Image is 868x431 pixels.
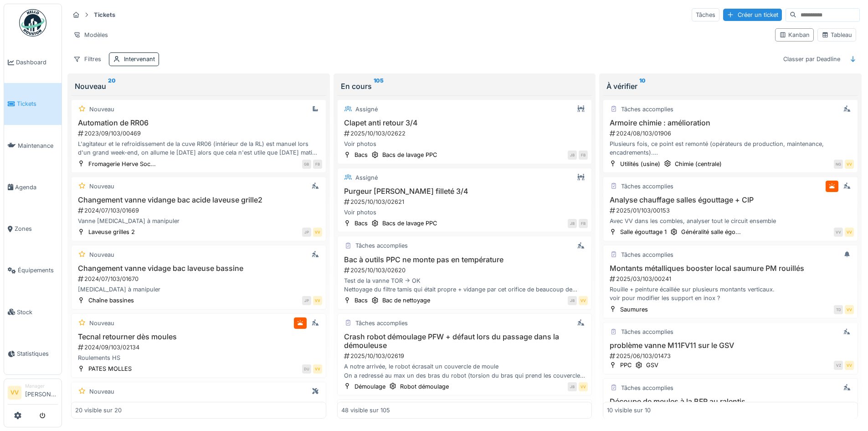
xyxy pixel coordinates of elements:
[845,361,854,370] div: VV
[18,141,58,150] span: Maintenance
[75,140,322,157] div: L'agitateur et le refroidissement de la cuve RR06 (intérieur de la RL) est manuel lors d'un grand...
[341,332,588,350] h3: Crash robot démoulage PFW + défaut lors du passage dans la démouleuse
[15,224,58,233] span: Zones
[313,228,322,237] div: VV
[4,42,62,83] a: Dashboard
[620,160,660,168] div: Utilités (usine)
[88,160,156,168] div: Fromagerie Herve Soc...
[89,250,114,259] div: Nouveau
[355,319,408,327] div: Tâches accomplies
[374,81,384,92] sup: 105
[607,217,854,225] div: Avec VV dans les combles, analyser tout le circuit ensemble
[607,140,854,157] div: Plusieurs fois, ce point est remonté (opérateurs de production, maintenance, encadrements). Le bu...
[343,129,588,138] div: 2025/10/103/02622
[108,81,116,92] sup: 20
[88,228,135,236] div: Laveuse grilles 2
[302,228,311,237] div: JP
[75,406,122,415] div: 20 visible sur 20
[355,241,408,250] div: Tâches accomplies
[607,341,854,350] h3: problème vanne M11FV11 sur le GSV
[89,387,114,396] div: Nouveau
[4,249,62,291] a: Équipements
[779,52,844,66] div: Classer par Deadline
[579,151,588,160] div: FB
[341,140,588,148] div: Voir photos
[579,219,588,228] div: FB
[354,151,368,159] div: Bacs
[75,332,322,341] h3: Tecnal retourner dès moules
[75,81,323,92] div: Nouveau
[77,275,322,283] div: 2024/07/103/01670
[18,266,58,275] span: Équipements
[75,285,322,294] div: [MEDICAL_DATA] à manipuler
[607,406,651,415] div: 10 visible sur 10
[355,105,378,114] div: Assigné
[4,166,62,208] a: Agenda
[621,105,673,114] div: Tâches accomplies
[302,364,311,374] div: DU
[19,9,46,36] img: Badge_color-CXgf-gQk.svg
[834,361,843,370] div: VZ
[620,361,632,369] div: PPC
[834,228,843,237] div: VV
[834,305,843,314] div: TD
[341,255,588,264] h3: Bac à outils PPC ne monte pas en température
[4,83,62,125] a: Tickets
[4,333,62,374] a: Statistiques
[646,361,658,369] div: GSV
[845,160,854,169] div: VV
[313,296,322,305] div: VV
[382,219,437,228] div: Bacs de lavage PPC
[723,9,782,21] div: Créer un ticket
[779,31,810,39] div: Kanban
[75,217,322,225] div: Vanne [MEDICAL_DATA] à manipuler
[607,196,854,204] h3: Analyse chauffage salles égouttage + CIP
[621,250,673,259] div: Tâches accomplies
[343,266,588,275] div: 2025/10/103/02620
[25,383,58,389] div: Manager
[8,383,58,405] a: VV Manager[PERSON_NAME]
[16,58,58,67] span: Dashboard
[382,151,437,159] div: Bacs de lavage PPC
[313,160,322,169] div: FB
[341,276,588,294] div: Test de la vanne TOR -> OK Nettoyage du filtre tamis qui était propre + vidange par cet orifice d...
[609,352,854,360] div: 2025/06/103/01473
[341,81,589,92] div: En cours
[4,208,62,249] a: Zones
[89,105,114,114] div: Nouveau
[341,119,588,127] h3: Clapet anti retour 3/4
[568,151,577,160] div: JB
[568,296,577,305] div: JB
[621,384,673,392] div: Tâches accomplies
[89,182,114,191] div: Nouveau
[845,305,854,314] div: VV
[343,352,588,360] div: 2025/10/103/02619
[77,206,322,215] div: 2024/07/103/01669
[25,383,58,402] li: [PERSON_NAME]
[606,81,854,92] div: À vérifier
[90,10,119,19] strong: Tickets
[822,31,852,39] div: Tableau
[639,81,646,92] sup: 10
[75,196,322,204] h3: Changement vanne vidange bac acide laveuse grille2
[568,219,577,228] div: JB
[88,296,134,305] div: Chaîne bassines
[675,160,722,168] div: Chimie (centrale)
[354,296,368,305] div: Bacs
[579,296,588,305] div: VV
[681,228,741,236] div: Généralité salle égo...
[4,291,62,333] a: Stock
[124,55,155,63] div: Intervenant
[568,382,577,391] div: JB
[343,197,588,206] div: 2025/10/103/02621
[17,349,58,358] span: Statistiques
[692,8,719,21] div: Tâches
[88,364,132,373] div: PATES MOLLES
[607,285,854,302] div: Rouille + peinture écaillée sur plusieurs montants verticaux. voir pour modifier les support en i...
[75,401,322,410] h3: Manche pour vanne pied de cuve 2 PDD
[400,382,449,391] div: Robot démoulage
[17,99,58,108] span: Tickets
[620,228,667,236] div: Salle égouttage 1
[382,296,430,305] div: Bac de nettoyage
[8,386,21,400] li: VV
